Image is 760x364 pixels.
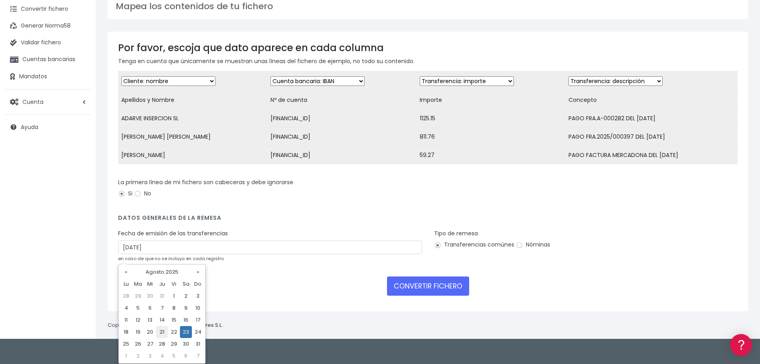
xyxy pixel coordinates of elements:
td: 25 [120,338,132,350]
td: 17 [192,314,204,326]
th: » [192,266,204,278]
td: 27 [144,338,156,350]
td: 59.27 [417,146,566,165]
td: 15 [168,314,180,326]
td: 24 [192,326,204,338]
td: 3 [192,290,204,302]
label: Nóminas [516,241,550,249]
td: 30 [144,290,156,302]
td: 26 [132,338,144,350]
td: 18 [120,326,132,338]
td: 21 [156,326,168,338]
div: Programadores [8,192,152,199]
td: 7 [156,302,168,314]
td: 31 [192,338,204,350]
td: 29 [132,290,144,302]
small: en caso de que no se incluya en cada registro [118,255,224,262]
a: Perfiles de empresas [8,138,152,151]
p: Tenga en cuenta que únicamente se muestran unas líneas del fichero de ejemplo, no todo su contenido. [118,57,738,66]
a: Convertir fichero [4,1,92,18]
button: CONVERTIR FICHERO [387,276,469,296]
div: Información general [8,56,152,63]
td: PAGO FRA.A-000282 DEL [DATE] [565,109,738,128]
td: 13 [144,314,156,326]
td: 12 [132,314,144,326]
a: Información general [8,68,152,80]
td: 11 [120,314,132,326]
a: Validar fichero [4,34,92,51]
td: 1125.15 [417,109,566,128]
td: Importe [417,91,566,109]
a: Ayuda [4,119,92,135]
a: Formatos [8,101,152,113]
label: Tipo de remesa [434,229,478,238]
label: Fecha de emisión de las transferencias [118,229,228,238]
th: Vi [168,278,180,290]
div: Facturación [8,159,152,166]
td: Concepto [565,91,738,109]
td: 7 [192,350,204,362]
td: Apellidos y Nombre [118,91,267,109]
td: 6 [180,350,192,362]
td: 3 [144,350,156,362]
td: [FINANCIAL_ID] [267,128,417,146]
span: Cuenta [22,97,43,105]
td: 4 [120,302,132,314]
td: Nº de cuenta [267,91,417,109]
a: Cuenta [4,93,92,110]
td: 19 [132,326,144,338]
td: 8 [168,302,180,314]
td: 30 [180,338,192,350]
td: 31 [156,290,168,302]
th: Do [192,278,204,290]
th: Mi [144,278,156,290]
td: 1 [120,350,132,362]
th: Ma [132,278,144,290]
button: Contáctanos [8,214,152,228]
label: No [134,189,151,198]
td: 16 [180,314,192,326]
td: PAGO FACTURA MERCADONA DEL [DATE] [565,146,738,165]
a: Generar Norma58 [4,18,92,34]
a: General [8,171,152,184]
td: 29 [168,338,180,350]
td: 23 [180,326,192,338]
td: 4 [156,350,168,362]
a: Videotutoriales [8,126,152,138]
td: 5 [168,350,180,362]
a: Problemas habituales [8,113,152,126]
td: 2 [180,290,192,302]
h4: Datos generales de la remesa [118,215,738,225]
td: 6 [144,302,156,314]
td: [FINANCIAL_ID] [267,146,417,165]
td: 811.76 [417,128,566,146]
td: 22 [168,326,180,338]
td: [PERSON_NAME] [PERSON_NAME] [118,128,267,146]
td: 20 [144,326,156,338]
th: Lu [120,278,132,290]
p: Copyright © 2025 . [108,321,224,330]
label: La primera línea de mi fichero son cabeceras y debe ignorarse [118,178,293,187]
td: 5 [132,302,144,314]
h3: Mapea los contenidos de tu fichero [116,1,740,12]
td: 28 [120,290,132,302]
td: [FINANCIAL_ID] [267,109,417,128]
label: Si [118,189,132,198]
td: [PERSON_NAME] [118,146,267,165]
td: 10 [192,302,204,314]
h3: Por favor, escoja que dato aparece en cada columna [118,42,738,54]
td: ADARVE INSERCION SL [118,109,267,128]
div: Convertir ficheros [8,88,152,96]
a: Mandatos [4,68,92,85]
td: 1 [168,290,180,302]
th: « [120,266,132,278]
span: Ayuda [21,123,38,131]
th: Sa [180,278,192,290]
a: POWERED BY ENCHANT [110,230,154,238]
a: Cuentas bancarias [4,51,92,68]
th: Ju [156,278,168,290]
th: Agosto 2025 [132,266,192,278]
a: API [8,204,152,217]
td: 14 [156,314,168,326]
td: 2 [132,350,144,362]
